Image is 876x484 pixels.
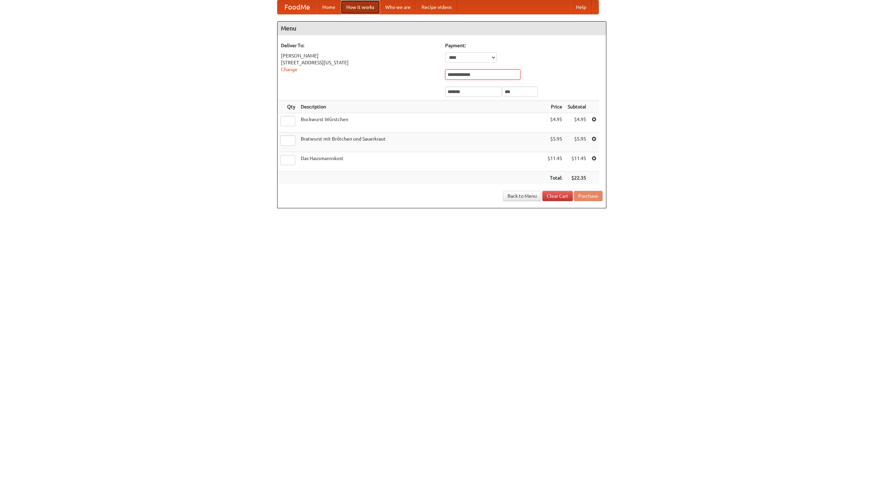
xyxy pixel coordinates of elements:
[545,152,565,172] td: $11.45
[341,0,380,14] a: How it works
[281,52,438,59] div: [PERSON_NAME]
[565,113,589,133] td: $4.95
[565,152,589,172] td: $11.45
[281,42,438,49] h5: Deliver To:
[570,0,592,14] a: Help
[298,113,545,133] td: Bockwurst Würstchen
[278,101,298,113] th: Qty
[298,101,545,113] th: Description
[565,172,589,184] th: $22.35
[565,101,589,113] th: Subtotal
[298,133,545,152] td: Bratwurst mit Brötchen und Sauerkraut
[380,0,416,14] a: Who we are
[565,133,589,152] td: $5.95
[503,191,541,201] a: Back to Menu
[574,191,603,201] button: Purchase
[545,133,565,152] td: $5.95
[281,59,438,66] div: [STREET_ADDRESS][US_STATE]
[298,152,545,172] td: Das Hausmannskost
[278,22,606,35] h4: Menu
[542,191,573,201] a: Clear Cart
[278,0,317,14] a: FoodMe
[281,67,297,72] a: Change
[416,0,457,14] a: Recipe videos
[545,101,565,113] th: Price
[445,42,603,49] h5: Payment:
[545,113,565,133] td: $4.95
[317,0,341,14] a: Home
[545,172,565,184] th: Total:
